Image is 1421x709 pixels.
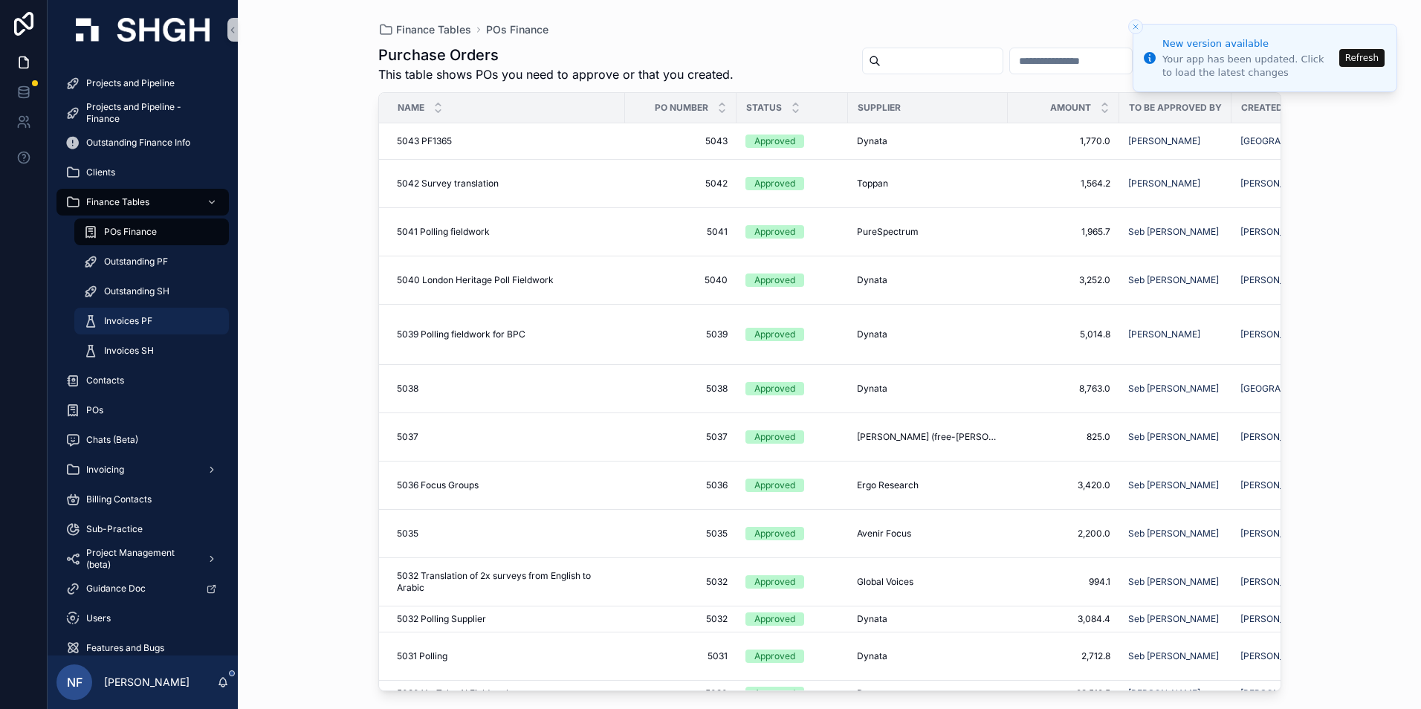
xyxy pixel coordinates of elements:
span: [PERSON_NAME] [1240,431,1312,443]
button: Close toast [1128,19,1143,34]
span: 5041 [634,226,728,238]
a: 3,084.4 [1017,613,1110,625]
img: App logo [76,18,210,42]
a: Dynata [857,650,999,662]
a: Contacts [56,367,229,394]
a: Outstanding SH [74,278,229,305]
a: 5031 Polling [397,650,616,662]
span: [GEOGRAPHIC_DATA] [1240,135,1332,147]
span: [PERSON_NAME] [1128,135,1200,147]
a: [PERSON_NAME] [1240,178,1334,190]
span: 994.1 [1017,576,1110,588]
a: Seb [PERSON_NAME] [1128,528,1219,540]
span: Guidance Doc [86,583,146,595]
div: Approved [754,687,795,700]
a: PureSpectrum [857,226,999,238]
a: 5031 [634,650,728,662]
div: Approved [754,575,795,589]
a: [PERSON_NAME] [1240,576,1334,588]
span: [PERSON_NAME] [1240,328,1312,340]
a: Invoices PF [74,308,229,334]
a: [PERSON_NAME] [1240,613,1334,625]
a: [PERSON_NAME] [1240,431,1334,443]
span: 825.0 [1017,431,1110,443]
a: Seb [PERSON_NAME] [1128,226,1223,238]
a: Approved [745,430,839,444]
span: 5030 [634,687,728,699]
div: Approved [754,650,795,663]
a: 5039 Polling fieldwork for BPC [397,328,616,340]
span: 5041 Polling fieldwork [397,226,490,238]
span: [PERSON_NAME] [1240,650,1312,662]
div: Approved [754,135,795,148]
a: Sub-Practice [56,516,229,543]
a: [PERSON_NAME] [1128,687,1223,699]
span: Finance Tables [396,22,471,37]
a: 5043 [634,135,728,147]
a: Seb [PERSON_NAME] [1128,431,1219,443]
a: [PERSON_NAME] (free-[PERSON_NAME] moderator) [857,431,999,443]
span: Project Management (beta) [86,547,195,571]
a: [GEOGRAPHIC_DATA] [1240,135,1334,147]
a: 5035 [397,528,616,540]
span: Seb [PERSON_NAME] [1128,650,1219,662]
a: POs Finance [486,22,548,37]
a: Seb [PERSON_NAME] [1128,383,1219,395]
a: [PERSON_NAME] [1240,226,1312,238]
a: Approved [745,479,839,492]
a: Approved [745,687,839,700]
a: Approved [745,612,839,626]
a: Features and Bugs [56,635,229,661]
span: 5043 PF1365 [397,135,452,147]
a: Approved [745,273,839,287]
span: 2,200.0 [1017,528,1110,540]
span: Invoicing [86,464,124,476]
a: 3,420.0 [1017,479,1110,491]
a: [PERSON_NAME] [1240,226,1334,238]
a: 1,770.0 [1017,135,1110,147]
span: Dynata [857,328,887,340]
span: Amount [1050,102,1091,114]
span: 5039 [634,328,728,340]
a: Seb [PERSON_NAME] [1128,528,1223,540]
a: Seb [PERSON_NAME] [1128,576,1219,588]
a: Clients [56,159,229,186]
a: 5037 [634,431,728,443]
a: Guidance Doc [56,575,229,602]
span: PureSpectrum [857,226,919,238]
span: 5,014.8 [1017,328,1110,340]
span: Seb [PERSON_NAME] [1128,613,1219,625]
a: 5042 [634,178,728,190]
span: 5035 [634,528,728,540]
div: Approved [754,430,795,444]
span: Contacts [86,375,124,386]
div: Approved [754,479,795,492]
span: 5036 [634,479,728,491]
a: 5032 [634,613,728,625]
span: Name [398,102,424,114]
span: NF [67,673,82,691]
div: scrollable content [48,59,238,655]
a: 1,564.2 [1017,178,1110,190]
a: 5036 Focus Groups [397,479,616,491]
a: Dynata [857,328,999,340]
span: [PERSON_NAME] [1240,274,1312,286]
span: 5030 YouTube AI Fieldwork [397,687,511,699]
a: 5040 [634,274,728,286]
a: [PERSON_NAME] [1128,328,1200,340]
span: PO Number [655,102,708,114]
a: Seb [PERSON_NAME] [1128,274,1223,286]
a: 5032 Translation of 2x surveys from English to Arabic [397,570,616,594]
span: [PERSON_NAME] [1240,687,1312,699]
a: Finance Tables [378,22,471,37]
a: Seb [PERSON_NAME] [1128,576,1223,588]
span: Clients [86,166,115,178]
a: Seb [PERSON_NAME] [1128,226,1219,238]
p: [PERSON_NAME] [104,675,190,690]
h1: Purchase Orders [378,45,734,65]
